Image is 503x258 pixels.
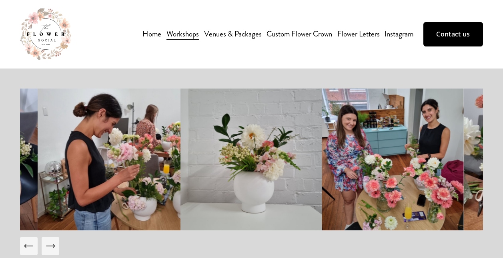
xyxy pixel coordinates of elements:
img: 20221025_161738.jpg [322,89,464,230]
button: Next Slide [42,237,59,255]
span: Workshops [166,28,199,40]
a: folder dropdown [166,27,199,41]
a: Instagram [385,27,413,41]
a: Venues & Packages [204,27,262,41]
a: Home [142,27,161,41]
img: 20221025_163515.jpg [180,89,322,230]
a: Contact us [423,22,483,46]
a: Custom Flower Crown [267,27,332,41]
a: Flower Letters [337,27,380,41]
img: The Flower Social [20,8,71,60]
button: Previous Slide [20,237,38,255]
img: Screenshot_20230624_144952_Gallery.jpg [38,89,180,230]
